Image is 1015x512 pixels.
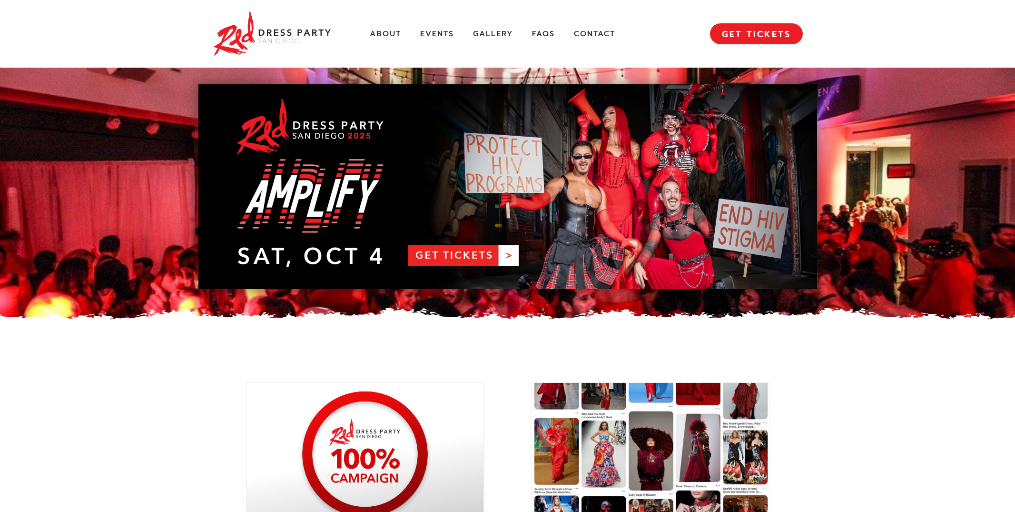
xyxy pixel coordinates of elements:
[574,29,615,39] a: Contact
[420,29,454,39] a: Events
[710,23,803,44] a: GET TICKETS
[532,29,555,39] a: FAQs
[473,29,513,39] a: Gallery
[213,10,332,58] img: Red Dress Party San Diego
[370,29,401,39] a: About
